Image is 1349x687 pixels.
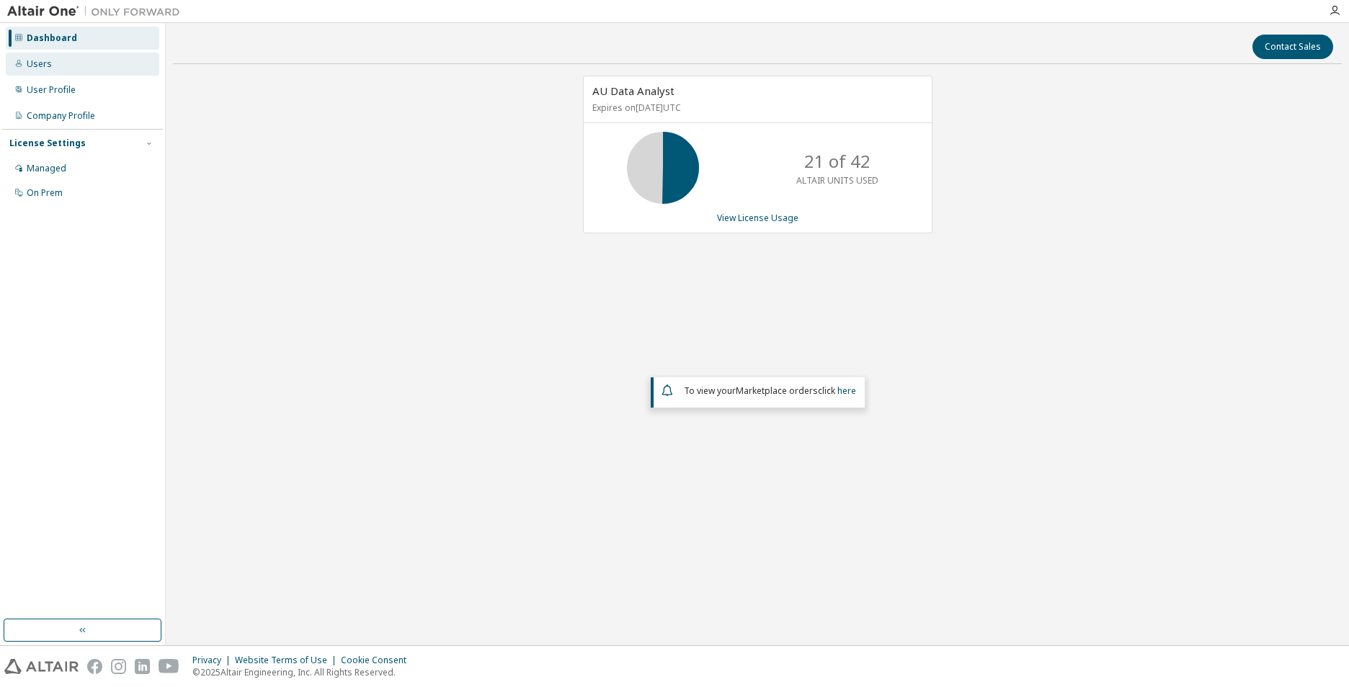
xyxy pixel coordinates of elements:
[27,84,76,96] div: User Profile
[4,659,79,674] img: altair_logo.svg
[235,655,341,666] div: Website Terms of Use
[684,385,856,397] span: To view your click
[111,659,126,674] img: instagram.svg
[1252,35,1333,59] button: Contact Sales
[27,58,52,70] div: Users
[27,110,95,122] div: Company Profile
[27,163,66,174] div: Managed
[341,655,415,666] div: Cookie Consent
[27,187,63,199] div: On Prem
[192,655,235,666] div: Privacy
[717,212,798,224] a: View License Usage
[7,4,187,19] img: Altair One
[135,659,150,674] img: linkedin.svg
[804,149,871,174] p: 21 of 42
[592,102,920,114] p: Expires on [DATE] UTC
[796,174,878,187] p: ALTAIR UNITS USED
[27,32,77,44] div: Dashboard
[87,659,102,674] img: facebook.svg
[592,84,674,98] span: AU Data Analyst
[159,659,179,674] img: youtube.svg
[837,385,856,397] a: here
[736,385,818,397] em: Marketplace orders
[9,138,86,149] div: License Settings
[192,666,415,678] p: © 2025 Altair Engineering, Inc. All Rights Reserved.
